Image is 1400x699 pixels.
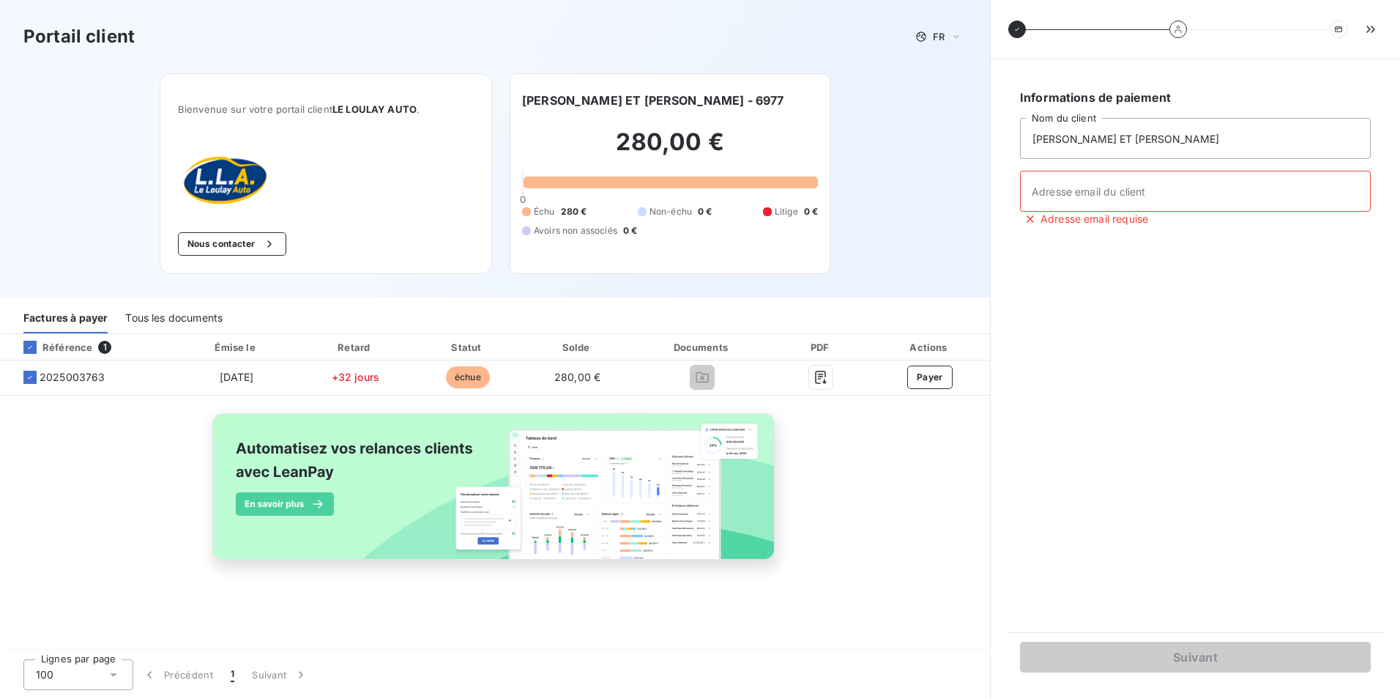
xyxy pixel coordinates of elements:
[635,340,770,355] div: Documents
[554,371,600,383] span: 280,00 €
[23,23,135,50] h3: Portail client
[649,205,692,218] span: Non-échu
[804,205,818,218] span: 0 €
[623,224,637,237] span: 0 €
[40,370,105,385] span: 2025003763
[534,205,555,218] span: Échu
[775,205,798,218] span: Litige
[1020,89,1371,106] h6: Informations de paiement
[220,371,254,383] span: [DATE]
[1020,171,1371,212] input: placeholder
[534,224,617,237] span: Avoirs non associés
[775,340,867,355] div: PDF
[1020,642,1371,673] button: Suivant
[178,340,296,355] div: Émise le
[332,103,417,115] span: LE LOULAY AUTO
[12,341,92,354] div: Référence
[199,404,791,585] img: banner
[522,92,784,109] h6: [PERSON_NAME] ET [PERSON_NAME] - 6977
[873,340,987,355] div: Actions
[125,303,223,333] div: Tous les documents
[561,205,587,218] span: 280 €
[520,193,526,205] span: 0
[98,341,111,354] span: 1
[446,366,490,388] span: échue
[1040,212,1148,226] span: Adresse email requise
[415,340,521,355] div: Statut
[36,667,53,682] span: 100
[243,659,317,690] button: Suivant
[222,659,243,690] button: 1
[907,366,953,389] button: Payer
[526,340,629,355] div: Solde
[1020,118,1371,159] input: placeholder
[23,303,108,333] div: Factures à payer
[522,127,818,171] h2: 280,00 €
[133,659,222,690] button: Précédent
[178,103,474,115] span: Bienvenue sur votre portail client .
[178,232,286,256] button: Nous contacter
[178,150,272,209] img: Company logo
[332,371,379,383] span: +32 jours
[302,340,409,355] div: Retard
[231,667,234,682] span: 1
[698,205,712,218] span: 0 €
[933,31,945,42] span: FR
